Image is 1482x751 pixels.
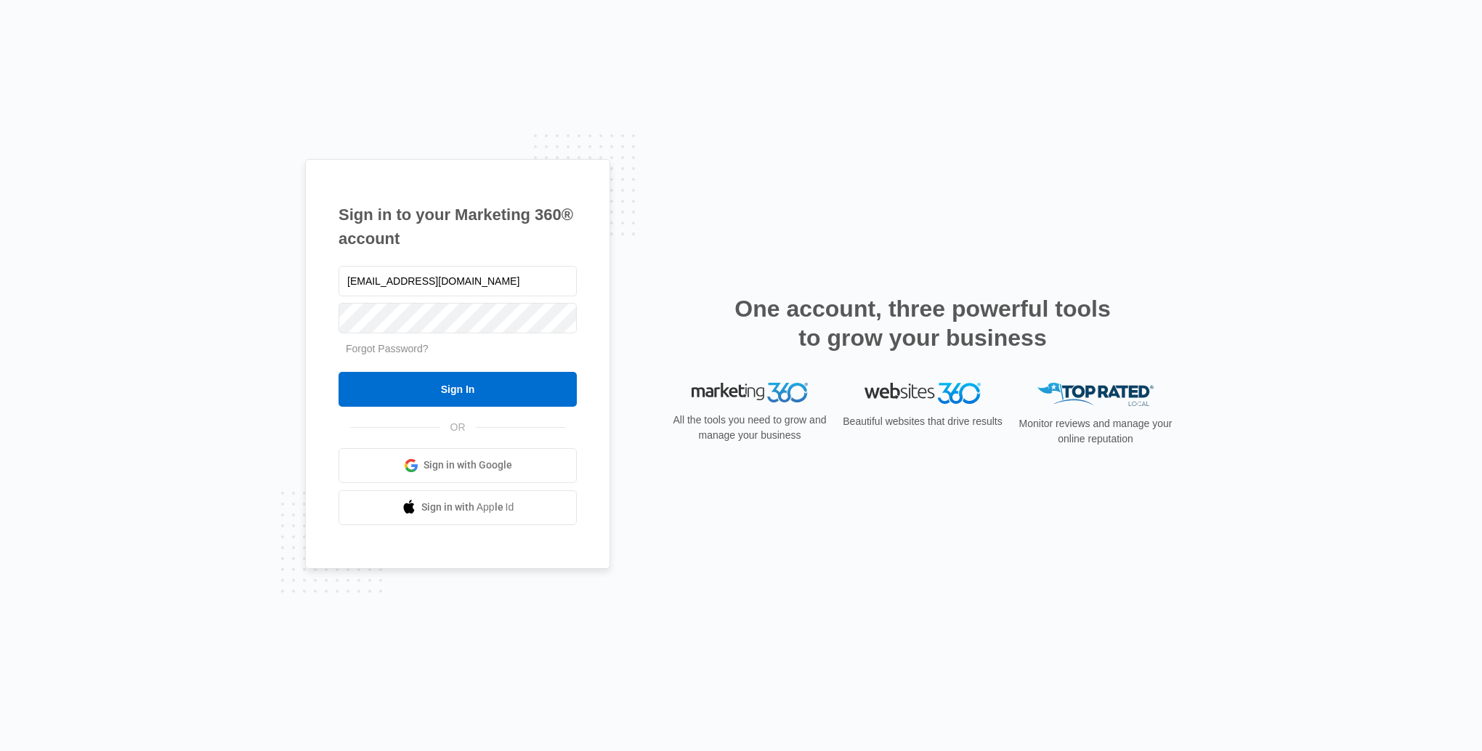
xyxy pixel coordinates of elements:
[1037,383,1154,407] img: Top Rated Local
[668,413,831,443] p: All the tools you need to grow and manage your business
[841,414,1004,429] p: Beautiful websites that drive results
[339,490,577,525] a: Sign in with Apple Id
[440,420,476,435] span: OR
[864,383,981,404] img: Websites 360
[424,458,512,473] span: Sign in with Google
[339,203,577,251] h1: Sign in to your Marketing 360® account
[339,266,577,296] input: Email
[692,383,808,403] img: Marketing 360
[346,343,429,354] a: Forgot Password?
[421,500,514,515] span: Sign in with Apple Id
[339,372,577,407] input: Sign In
[339,448,577,483] a: Sign in with Google
[730,294,1115,352] h2: One account, three powerful tools to grow your business
[1014,416,1177,447] p: Monitor reviews and manage your online reputation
